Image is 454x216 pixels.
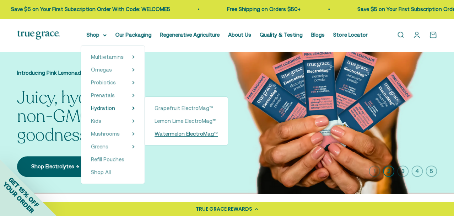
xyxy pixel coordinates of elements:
[155,118,216,124] span: Lemon Lime ElectroMag™
[228,32,251,38] a: About Us
[155,117,218,125] a: Lemon Lime ElectroMag™
[91,117,135,125] summary: Kids
[17,156,93,177] a: Shop Electrolytes →
[91,118,101,124] span: Kids
[91,117,101,125] a: Kids
[155,104,218,112] a: Grapefruit ElectroMag™
[91,92,115,98] span: Prenatals
[91,54,124,60] span: Multivitamins
[91,169,111,175] span: Shop All
[155,130,218,138] a: Watermelon ElectroMag™
[91,131,120,137] span: Mushrooms
[91,91,135,100] summary: Prenatals
[91,67,112,73] span: Omegas
[383,165,394,177] button: 2
[204,6,277,12] a: Free Shipping on Orders $50+
[155,131,218,137] span: Watermelon ElectroMag™
[91,79,116,85] span: Probiotics
[260,32,303,38] a: Quality & Testing
[115,32,151,38] a: Our Packaging
[91,143,108,149] span: Greens
[91,130,135,138] summary: Mushrooms
[91,156,124,162] span: Refill Pouches
[91,65,135,74] summary: Omegas
[91,53,135,61] summary: Multivitamins
[91,105,115,111] span: Hydration
[411,165,423,177] button: 4
[17,86,132,147] split-lines: Juicy, hydrating, non-GMO goodness
[91,65,112,74] a: Omegas
[160,32,220,38] a: Regenerative Agriculture
[91,104,115,112] a: Hydration
[426,165,437,177] button: 5
[196,205,252,213] div: TRUE GRACE REWARDS
[369,165,380,177] button: 1
[91,130,120,138] a: Mushrooms
[91,78,135,87] summary: Probiotics
[91,142,108,151] a: Greens
[91,53,124,61] a: Multivitamins
[91,78,116,87] a: Probiotics
[91,155,135,164] a: Refill Pouches
[91,142,135,151] summary: Greens
[91,91,115,100] a: Prenatals
[311,32,325,38] a: Blogs
[333,32,367,38] a: Store Locator
[87,31,107,39] summary: Shop
[17,69,159,77] p: Introducing Pink Lemonade ElectroMag
[397,165,409,177] button: 3
[1,180,36,215] span: YOUR ORDER
[91,168,135,177] a: Shop All
[7,175,40,209] span: GET 15% OFF
[155,105,213,111] span: Grapefruit ElectroMag™
[91,104,135,112] summary: Hydration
